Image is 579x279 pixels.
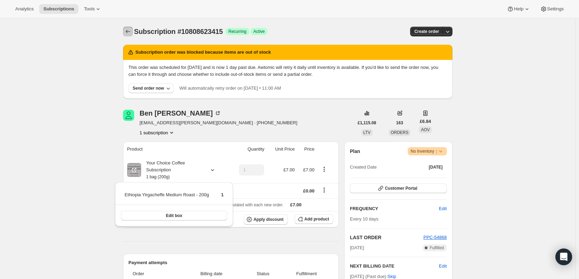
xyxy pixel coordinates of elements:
button: Product actions [140,129,175,136]
button: Edit box [121,211,227,220]
span: £0.00 [303,188,315,193]
div: Send order now [133,85,164,91]
p: This order was scheduled for [DATE] and is now 1 day past due. Awtomic will retry it daily until ... [129,64,447,78]
button: Subscriptions [123,27,133,36]
th: Unit Price [266,142,297,157]
p: Will automatically retry order on [DATE] • 11:00 AM [179,85,281,92]
button: Add product [295,214,333,224]
button: Tools [80,4,106,14]
span: | [436,148,437,154]
span: Analytics [15,6,34,12]
th: Price [297,142,317,157]
button: Apply discount [244,214,288,225]
span: Add product [304,216,329,222]
span: £7.00 [283,167,295,172]
button: Help [503,4,534,14]
h2: Plan [350,148,360,155]
span: Status [246,270,280,277]
span: Every 10 days [350,216,378,222]
span: LTV [363,130,371,135]
button: Product actions [319,165,330,173]
span: Fulfilled [430,245,444,251]
button: Subscriptions [39,4,78,14]
span: £1,115.08 [358,120,376,126]
button: Analytics [11,4,38,14]
span: Create order [414,29,439,34]
span: Edit [439,205,447,212]
span: [EMAIL_ADDRESS][PERSON_NAME][DOMAIN_NAME] · [PHONE_NUMBER] [140,119,297,126]
span: Subscriptions [43,6,74,12]
span: Tools [84,6,95,12]
span: ORDERS [391,130,408,135]
button: 163 [392,118,407,128]
span: No Inventory [411,148,444,155]
span: [DATE] (Past due) · [350,274,396,279]
h2: Payment attempts [129,259,334,266]
img: product img [127,163,141,177]
div: Your Choice Coffee Subscription [141,160,204,180]
span: Fulfillment [284,270,329,277]
h2: LAST ORDER [350,234,423,241]
span: £7.00 [303,167,315,172]
small: 1 bag (200g) [146,174,170,179]
button: Create order [410,27,443,36]
span: 1 [221,192,224,197]
span: [DATE] [350,244,364,251]
span: Ben Ramm [123,110,134,121]
div: Ben [PERSON_NAME] [140,110,221,117]
button: Customer Portal [350,183,447,193]
button: Shipping actions [319,186,330,194]
span: Active [253,29,265,34]
span: Recurring [228,29,247,34]
span: 163 [396,120,403,126]
button: Edit [439,263,447,270]
span: £6.84 [420,118,431,125]
th: Quantity [228,142,266,157]
span: £7.00 [290,202,302,207]
span: Subscription #10808623415 [134,28,223,35]
span: Apply discount [253,217,284,222]
span: Customer Portal [385,186,417,191]
span: Settings [547,6,564,12]
button: £1,115.08 [354,118,380,128]
button: [DATE] [425,162,447,172]
span: Billing date [181,270,242,277]
h2: NEXT BILLING DATE [350,263,439,270]
h2: Subscription order was blocked because items are out of stock [136,49,271,56]
span: Edit box [166,213,182,218]
th: Product [123,142,229,157]
span: Help [514,6,523,12]
h2: FREQUENCY [350,205,439,212]
td: Ethiopia Yirgacheffe Medium Roast - 200g [124,191,209,204]
span: AOV [421,127,430,132]
button: Send order now [129,83,174,93]
div: Open Intercom Messenger [555,249,572,265]
button: Edit [435,203,451,214]
span: Created Date [350,164,377,171]
span: [DATE] [429,164,443,170]
a: PPC-54868 [423,235,447,240]
button: PPC-54868 [423,234,447,241]
button: Settings [536,4,568,14]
